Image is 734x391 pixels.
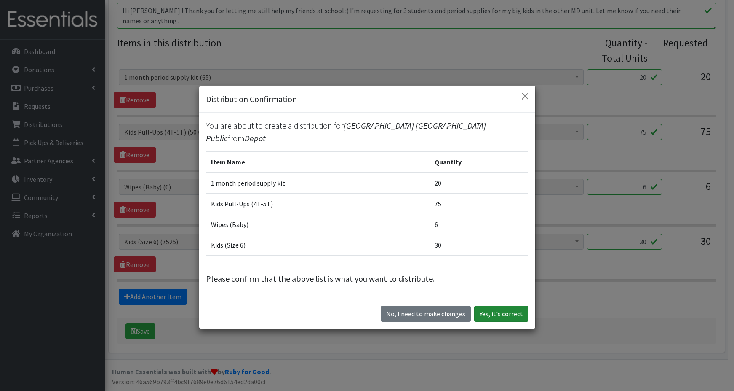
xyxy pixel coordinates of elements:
[206,214,430,235] td: Wipes (Baby)
[430,152,528,173] th: Quantity
[206,272,528,285] p: Please confirm that the above list is what you want to distribute.
[206,235,430,256] td: Kids (Size 6)
[474,306,528,322] button: Yes, it's correct
[430,194,528,214] td: 75
[206,152,430,173] th: Item Name
[430,173,528,194] td: 20
[206,120,486,143] span: [GEOGRAPHIC_DATA] [GEOGRAPHIC_DATA] Public
[518,89,532,103] button: Close
[206,93,297,105] h5: Distribution Confirmation
[381,306,471,322] button: No I need to make changes
[245,133,266,143] span: Depot
[206,194,430,214] td: Kids Pull-Ups (4T-5T)
[430,214,528,235] td: 6
[206,119,528,145] p: You are about to create a distribution for from
[206,173,430,194] td: 1 month period supply kit
[430,235,528,256] td: 30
